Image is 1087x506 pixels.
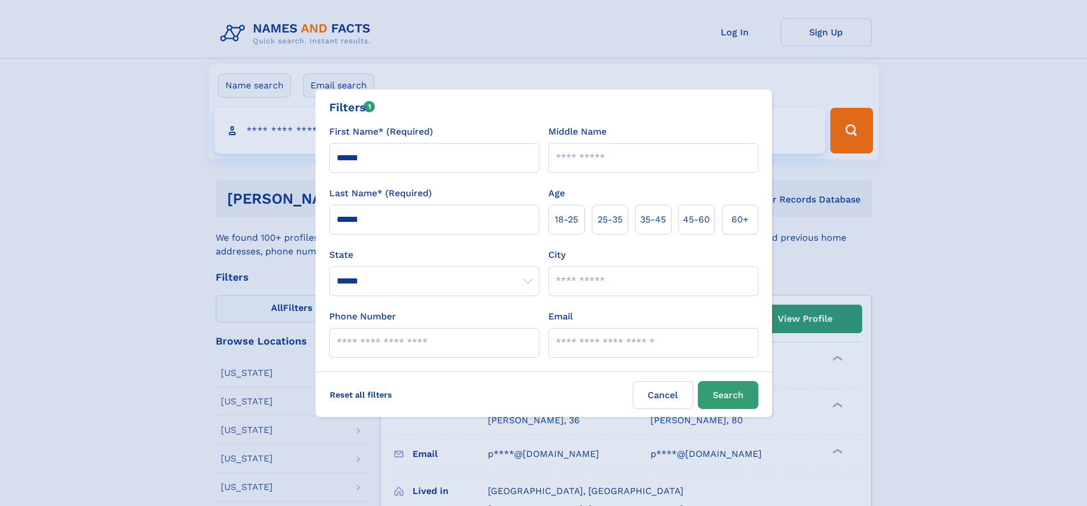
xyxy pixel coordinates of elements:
label: Age [548,187,565,200]
span: 45‑60 [683,213,710,226]
label: Email [548,310,573,323]
label: Last Name* (Required) [329,187,432,200]
button: Search [698,381,758,409]
label: Cancel [633,381,693,409]
span: 25‑35 [597,213,623,226]
label: Middle Name [548,125,607,139]
label: First Name* (Required) [329,125,433,139]
label: Reset all filters [322,381,399,408]
span: 18‑25 [555,213,578,226]
label: State [329,248,539,262]
div: Filters [329,99,375,116]
label: City [548,248,565,262]
label: Phone Number [329,310,396,323]
span: 60+ [732,213,749,226]
span: 35‑45 [640,213,666,226]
